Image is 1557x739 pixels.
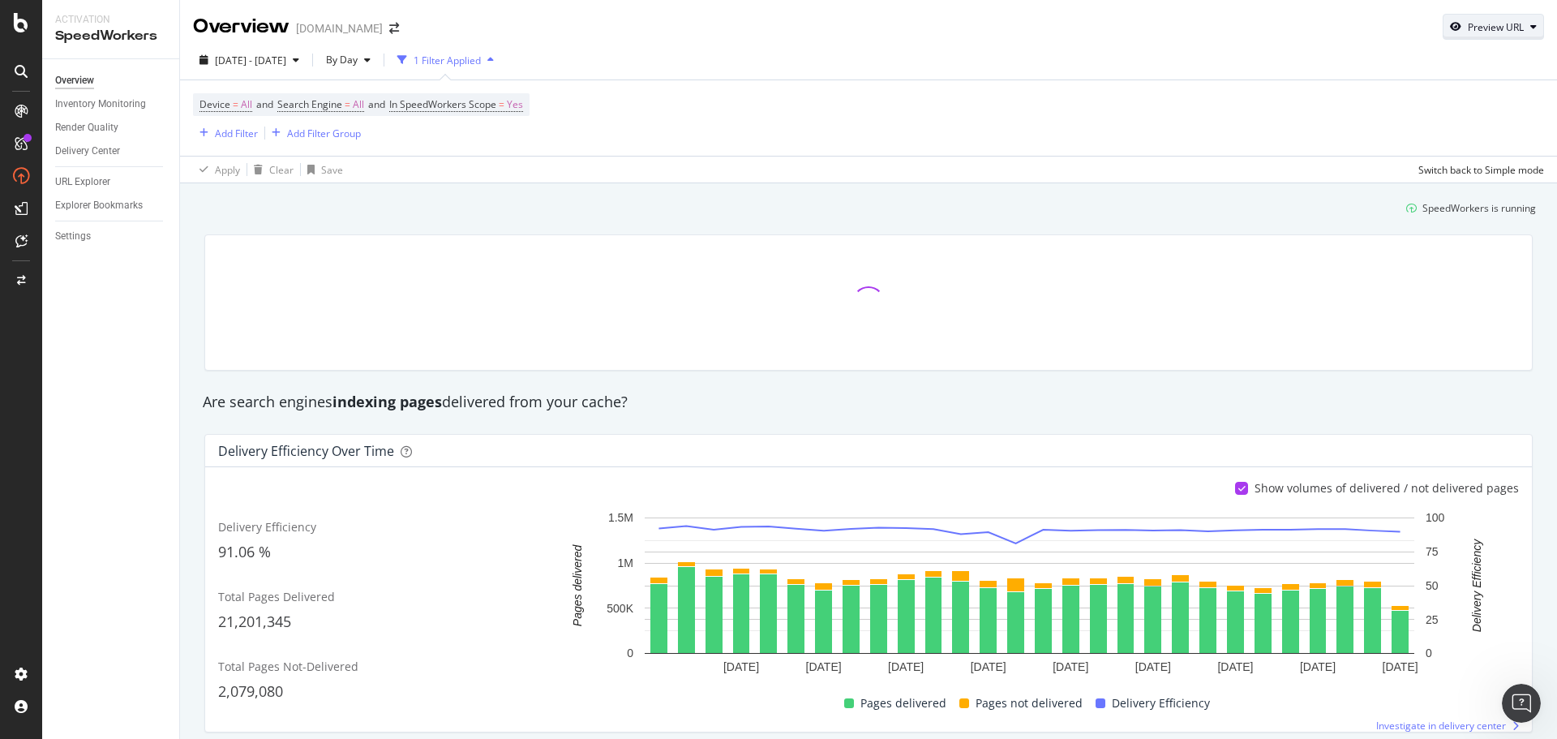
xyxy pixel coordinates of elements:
a: Investigate in delivery center [1376,719,1519,733]
span: Delivery Efficiency [1112,694,1210,713]
text: 75 [1426,545,1439,558]
span: [DATE] - [DATE] [215,54,286,67]
svg: A chart. [548,509,1510,680]
span: 91.06 % [218,542,271,561]
span: = [345,97,350,111]
a: URL Explorer [55,174,168,191]
a: Inventory Monitoring [55,96,168,113]
button: 1 Filter Applied [391,47,500,73]
button: Clear [247,157,294,183]
div: Render Quality [55,119,118,136]
span: Delivery Efficiency [218,519,316,535]
text: 1.5M [608,512,633,525]
text: [DATE] [1383,660,1418,673]
span: By Day [320,53,358,67]
text: 50 [1426,579,1439,592]
strong: indexing pages [332,392,442,411]
a: Overview [55,72,168,89]
a: Settings [55,228,168,245]
span: 2,079,080 [218,681,283,701]
span: All [241,93,252,116]
div: SpeedWorkers is running [1422,201,1536,215]
text: 0 [627,647,633,660]
div: Settings [55,228,91,245]
text: 100 [1426,512,1445,525]
a: Explorer Bookmarks [55,197,168,214]
span: and [368,97,385,111]
div: Delivery Center [55,143,120,160]
div: Add Filter [215,127,258,140]
a: Delivery Center [55,143,168,160]
text: Delivery Efficiency [1470,539,1483,632]
div: Inventory Monitoring [55,96,146,113]
div: Preview URL [1468,20,1524,34]
button: Add Filter Group [265,123,361,143]
span: All [353,93,364,116]
button: [DATE] - [DATE] [193,47,306,73]
div: [DOMAIN_NAME] [296,20,383,37]
span: In SpeedWorkers Scope [389,97,496,111]
div: Explorer Bookmarks [55,197,143,214]
button: Add Filter [193,123,258,143]
span: Investigate in delivery center [1376,719,1506,733]
span: Pages delivered [860,694,946,713]
text: [DATE] [1135,660,1171,673]
text: [DATE] [723,660,759,673]
div: Overview [193,13,290,41]
div: URL Explorer [55,174,110,191]
span: Search Engine [277,97,342,111]
span: Total Pages Not-Delivered [218,659,358,674]
span: 21,201,345 [218,612,291,631]
div: Activation [55,13,166,27]
span: Yes [507,93,523,116]
iframe: Intercom live chat [1502,684,1541,723]
button: By Day [320,47,377,73]
text: [DATE] [888,660,924,673]
text: 1M [618,556,633,569]
div: Apply [215,163,240,177]
text: [DATE] [1053,660,1088,673]
text: 25 [1426,613,1439,626]
span: Pages not delivered [976,694,1083,713]
div: Switch back to Simple mode [1418,163,1544,177]
span: = [233,97,238,111]
text: [DATE] [806,660,842,673]
button: Preview URL [1443,14,1544,40]
div: Are search engines delivered from your cache? [195,392,1542,413]
div: 1 Filter Applied [414,54,481,67]
a: Render Quality [55,119,168,136]
text: [DATE] [971,660,1006,673]
text: Pages delivered [571,544,584,627]
span: and [256,97,273,111]
div: SpeedWorkers [55,27,166,45]
div: Delivery Efficiency over time [218,443,394,459]
div: Add Filter Group [287,127,361,140]
div: Save [321,163,343,177]
text: 0 [1426,647,1432,660]
button: Switch back to Simple mode [1412,157,1544,183]
div: Show volumes of delivered / not delivered pages [1255,480,1519,496]
button: Apply [193,157,240,183]
div: arrow-right-arrow-left [389,23,399,34]
text: 500K [607,602,633,615]
span: Device [199,97,230,111]
button: Save [301,157,343,183]
text: [DATE] [1217,660,1253,673]
text: [DATE] [1300,660,1336,673]
div: Clear [269,163,294,177]
div: Overview [55,72,94,89]
span: Total Pages Delivered [218,589,335,604]
span: = [499,97,504,111]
